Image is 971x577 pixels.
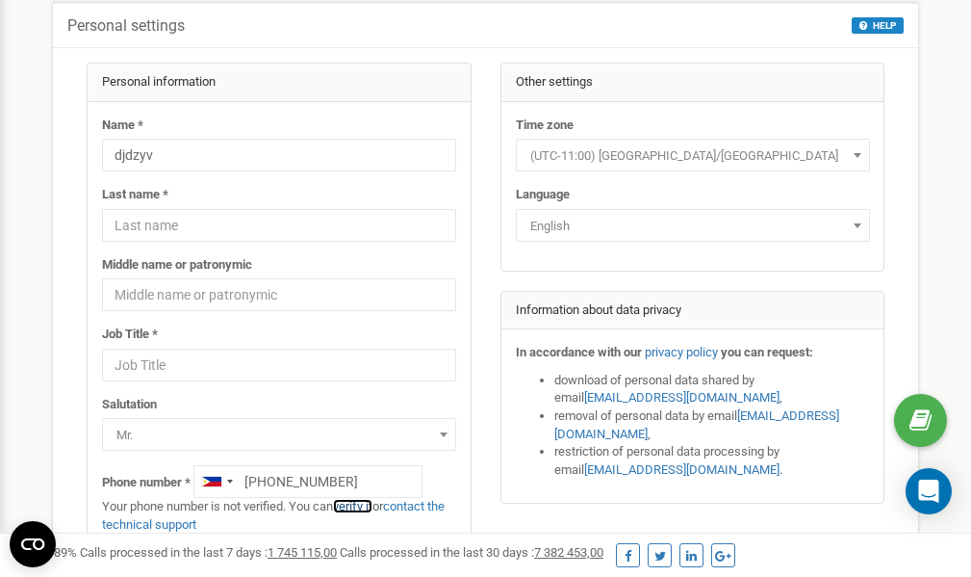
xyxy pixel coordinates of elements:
[534,545,603,560] u: 7 382 453,00
[554,408,839,441] a: [EMAIL_ADDRESS][DOMAIN_NAME]
[102,498,456,534] p: Your phone number is not verified. You can or
[102,117,143,135] label: Name *
[852,17,904,34] button: HELP
[501,292,884,330] div: Information about data privacy
[516,186,570,204] label: Language
[102,499,445,532] a: contact the technical support
[516,139,870,171] span: (UTC-11:00) Pacific/Midway
[109,422,449,449] span: Mr.
[80,545,337,560] span: Calls processed in the last 7 days :
[102,349,456,381] input: Job Title
[193,465,422,498] input: +1-800-555-55-55
[721,345,813,359] strong: you can request:
[102,418,456,451] span: Mr.
[554,443,870,479] li: restriction of personal data processing by email .
[102,396,157,414] label: Salutation
[10,521,56,567] button: Open CMP widget
[523,213,863,240] span: English
[102,209,456,242] input: Last name
[102,474,191,492] label: Phone number *
[645,345,718,359] a: privacy policy
[516,209,870,242] span: English
[584,462,779,477] a: [EMAIL_ADDRESS][DOMAIN_NAME]
[102,278,456,311] input: Middle name or patronymic
[523,143,863,170] span: (UTC-11:00) Pacific/Midway
[102,186,168,204] label: Last name *
[102,256,252,275] label: Middle name or patronymic
[501,64,884,102] div: Other settings
[88,64,471,102] div: Personal information
[340,545,603,560] span: Calls processed in the last 30 days :
[584,390,779,405] a: [EMAIL_ADDRESS][DOMAIN_NAME]
[194,466,239,497] div: Telephone country code
[516,117,574,135] label: Time zone
[554,407,870,443] li: removal of personal data by email ,
[67,17,185,35] h5: Personal settings
[102,139,456,171] input: Name
[268,545,337,560] u: 1 745 115,00
[333,499,372,513] a: verify it
[906,468,952,514] div: Open Intercom Messenger
[516,345,642,359] strong: In accordance with our
[554,372,870,407] li: download of personal data shared by email ,
[102,326,158,344] label: Job Title *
